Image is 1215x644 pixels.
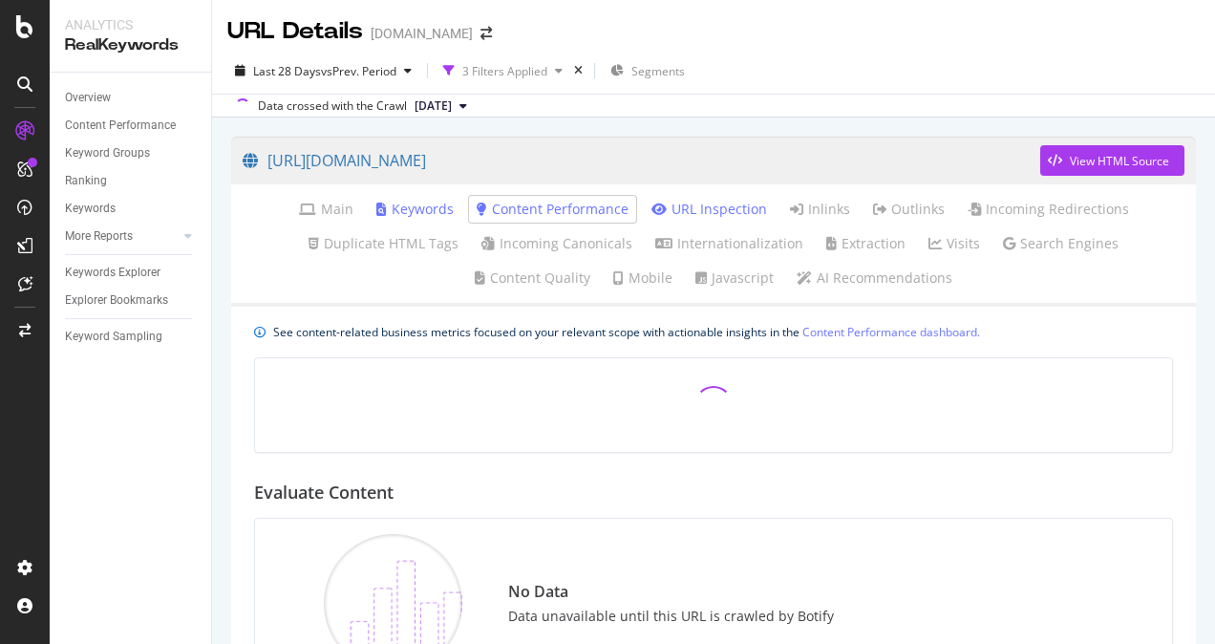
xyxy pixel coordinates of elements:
[928,234,980,253] a: Visits
[1003,234,1119,253] a: Search Engines
[65,88,198,108] a: Overview
[790,200,850,219] a: Inlinks
[227,55,419,86] button: Last 28 DaysvsPrev. Period
[655,234,803,253] a: Internationalization
[651,200,767,219] a: URL Inspection
[826,234,906,253] a: Extraction
[65,263,198,283] a: Keywords Explorer
[258,97,407,115] div: Data crossed with the Crawl
[65,327,162,347] div: Keyword Sampling
[65,171,198,191] a: Ranking
[299,200,353,219] a: Main
[477,200,629,219] a: Content Performance
[65,290,198,311] a: Explorer Bookmarks
[873,200,945,219] a: Outlinks
[570,61,586,80] div: times
[65,226,133,247] div: More Reports
[376,200,454,219] a: Keywords
[321,63,396,79] span: vs Prev. Period
[65,290,168,311] div: Explorer Bookmarks
[227,15,363,48] div: URL Details
[243,137,1040,184] a: [URL][DOMAIN_NAME]
[65,143,150,163] div: Keyword Groups
[480,27,492,40] div: arrow-right-arrow-left
[475,268,590,288] a: Content Quality
[695,268,774,288] a: Javascript
[309,234,458,253] a: Duplicate HTML Tags
[508,607,834,626] div: Data unavailable until this URL is crawled by Botify
[613,268,672,288] a: Mobile
[1070,153,1169,169] div: View HTML Source
[65,226,179,247] a: More Reports
[65,199,116,219] div: Keywords
[631,63,685,79] span: Segments
[407,95,475,118] button: [DATE]
[371,24,473,43] div: [DOMAIN_NAME]
[802,322,980,342] a: Content Performance dashboard.
[65,116,198,136] a: Content Performance
[65,15,196,34] div: Analytics
[65,263,160,283] div: Keywords Explorer
[65,88,111,108] div: Overview
[65,34,196,56] div: RealKeywords
[481,234,632,253] a: Incoming Canonicals
[603,55,693,86] button: Segments
[797,268,952,288] a: AI Recommendations
[436,55,570,86] button: 3 Filters Applied
[1040,145,1184,176] button: View HTML Source
[253,63,321,79] span: Last 28 Days
[968,200,1129,219] a: Incoming Redirections
[254,483,394,503] h2: Evaluate Content
[65,116,176,136] div: Content Performance
[65,171,107,191] div: Ranking
[508,581,834,603] div: No Data
[273,322,980,342] div: See content-related business metrics focused on your relevant scope with actionable insights in the
[415,97,452,115] span: 2025 Sep. 13th
[65,327,198,347] a: Keyword Sampling
[65,199,198,219] a: Keywords
[254,322,1173,342] div: info banner
[65,143,198,163] a: Keyword Groups
[462,63,547,79] div: 3 Filters Applied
